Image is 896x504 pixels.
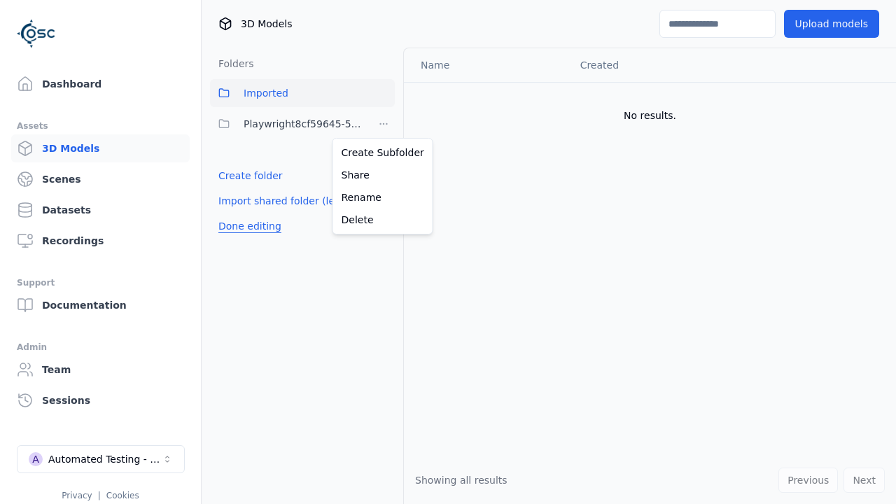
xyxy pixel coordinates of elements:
[336,186,430,209] a: Rename
[336,164,430,186] a: Share
[336,209,430,231] a: Delete
[336,141,430,164] a: Create Subfolder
